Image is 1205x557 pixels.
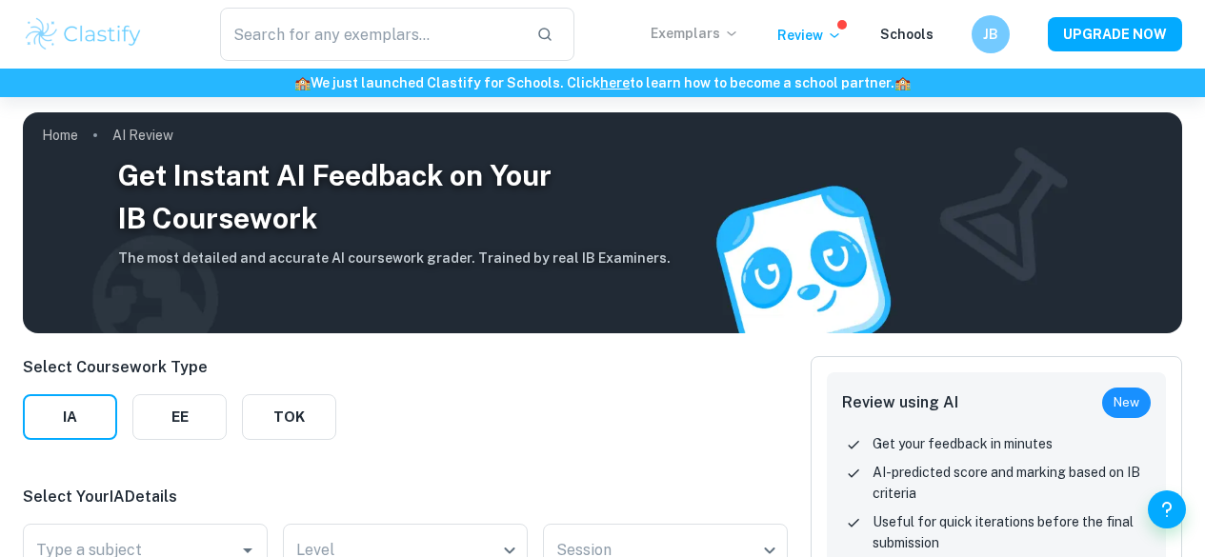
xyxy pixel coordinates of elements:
button: UPGRADE NOW [1048,17,1182,51]
input: Search for any exemplars... [220,8,521,61]
button: EE [132,394,227,440]
p: Get your feedback in minutes [873,433,1053,454]
button: TOK [242,394,336,440]
button: Help and Feedback [1148,490,1186,528]
p: Select Your IA Details [23,486,788,508]
button: IA [23,394,117,440]
h3: Get Instant AI Feedback on Your IB Coursework [118,154,671,240]
h6: We just launched Clastify for Schools. Click to learn how to become a school partner. [4,72,1201,93]
span: New [1102,393,1151,412]
h6: The most detailed and accurate AI coursework grader. Trained by real IB Examiners. [118,248,671,269]
p: Select Coursework Type [23,356,336,379]
img: Clastify logo [23,15,144,53]
p: Exemplars [651,23,739,44]
a: Home [42,122,78,149]
p: Review [777,25,842,46]
h6: JB [980,24,1002,45]
button: JB [972,15,1010,53]
p: AI Review [112,125,173,146]
a: Schools [880,27,934,42]
span: 🏫 [894,75,911,90]
p: AI-predicted score and marking based on IB criteria [873,462,1151,504]
h6: Review using AI [842,391,958,414]
a: here [600,75,630,90]
span: 🏫 [294,75,311,90]
img: AI Review Cover [23,112,1182,333]
p: Useful for quick iterations before the final submission [873,511,1151,553]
